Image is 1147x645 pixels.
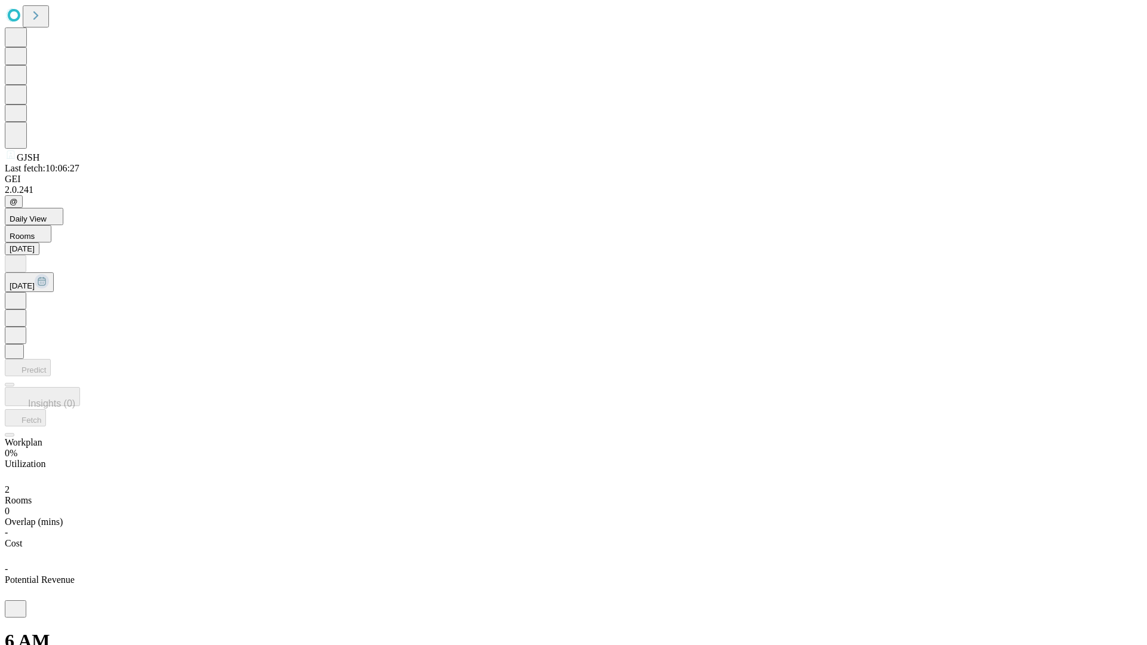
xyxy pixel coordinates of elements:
span: Utilization [5,459,45,469]
span: Overlap (mins) [5,517,63,527]
span: Insights (0) [28,398,75,408]
span: 0 [5,506,10,516]
button: [DATE] [5,272,54,292]
span: Daily View [10,214,47,223]
span: @ [10,197,18,206]
div: 2.0.241 [5,185,1142,195]
span: Potential Revenue [5,575,75,585]
button: Daily View [5,208,63,225]
button: Fetch [5,409,46,426]
span: Rooms [5,495,32,505]
span: - [5,564,8,574]
span: Rooms [10,232,35,241]
button: [DATE] [5,242,39,255]
div: GEI [5,174,1142,185]
span: GJSH [17,152,39,162]
button: Rooms [5,225,51,242]
button: Insights (0) [5,387,80,406]
span: - [5,527,8,537]
span: Workplan [5,437,42,447]
span: 2 [5,484,10,494]
span: Cost [5,538,22,548]
button: Predict [5,359,51,376]
span: 0% [5,448,17,458]
span: Last fetch: 10:06:27 [5,163,79,173]
span: [DATE] [10,281,35,290]
button: @ [5,195,23,208]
